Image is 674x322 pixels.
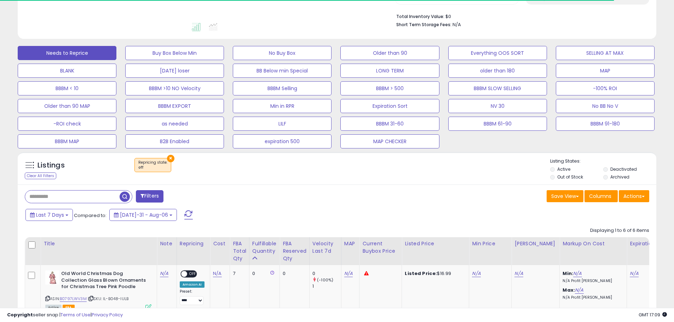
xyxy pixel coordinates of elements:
[340,117,439,131] button: BBBM 31-60
[344,270,353,277] a: N/A
[18,134,116,148] button: BBBM MAP
[18,64,116,78] button: BLANK
[550,158,656,165] p: Listing States:
[233,64,332,78] button: BB Below min Special
[557,174,583,180] label: Out of Stock
[448,81,547,95] button: BBBM SLOW SELLING
[18,117,116,131] button: -ROI check
[563,287,575,293] b: Max:
[472,240,508,247] div: Min Price
[573,270,582,277] a: N/A
[213,270,221,277] a: N/A
[25,172,56,179] div: Clear All Filters
[312,240,338,255] div: Velocity Last 7d
[557,166,570,172] label: Active
[590,227,649,234] div: Displaying 1 to 6 of 6 items
[472,270,480,277] a: N/A
[125,134,224,148] button: B2B Enabled
[125,117,224,131] button: as needed
[61,311,91,318] a: Terms of Use
[630,270,638,277] a: N/A
[252,240,277,255] div: Fulfillable Quantity
[38,160,65,170] h5: Listings
[233,134,332,148] button: expiration 500
[396,22,451,28] b: Short Term Storage Fees:
[340,99,439,113] button: Expiration Sort
[60,296,87,302] a: B0797LWV3M
[283,270,304,277] div: 0
[7,312,123,318] div: seller snap | |
[18,81,116,95] button: BBBM < 10
[283,240,306,262] div: FBA Reserved Qty
[448,117,547,131] button: BBBM 61-90
[453,21,461,28] span: N/A
[340,81,439,95] button: BBBM > 500
[167,155,174,162] button: ×
[125,99,224,113] button: BBBM EXPORT
[556,117,655,131] button: BBBM 91-180
[18,46,116,60] button: Needs to Reprice
[88,296,128,301] span: | SKU: IL-B048-IULB
[610,174,629,180] label: Archived
[405,270,463,277] div: $16.99
[639,311,667,318] span: 2025-08-14 17:09 GMT
[575,287,583,294] a: N/A
[589,193,611,200] span: Columns
[396,12,644,20] li: $0
[92,311,123,318] a: Privacy Policy
[312,283,341,289] div: 1
[362,240,399,255] div: Current Buybox Price
[547,190,583,202] button: Save View
[340,134,439,148] button: MAP CHECKER
[233,46,332,60] button: No Buy Box
[61,270,147,292] b: Old World Christmas Dog Collection Glass Blown Ornaments for Christmas Tree Pink Poodle
[563,240,624,247] div: Markup on Cost
[18,99,116,113] button: Older than 90 MAP
[312,270,341,277] div: 0
[25,209,73,221] button: Last 7 Days
[187,271,198,277] span: OFF
[563,295,621,300] p: N/A Profit [PERSON_NAME]
[233,117,332,131] button: LILF
[120,211,168,218] span: [DATE]-31 - Aug-06
[138,160,167,170] span: Repricing state :
[556,81,655,95] button: -100% ROI
[448,64,547,78] button: older than 180
[74,212,106,219] span: Compared to:
[317,277,333,283] small: (-100%)
[405,270,437,277] b: Listed Price:
[252,270,274,277] div: 0
[556,46,655,60] button: SELLING AT MAX
[233,270,244,277] div: 7
[213,240,227,247] div: Cost
[563,270,573,277] b: Min:
[448,46,547,60] button: Everything OOS SORT
[619,190,649,202] button: Actions
[514,270,523,277] a: N/A
[160,270,168,277] a: N/A
[563,279,621,283] p: N/A Profit [PERSON_NAME]
[7,311,33,318] strong: Copyright
[45,270,59,285] img: 41hTOOKkggL._SL40_.jpg
[340,64,439,78] button: LONG TERM
[180,281,204,288] div: Amazon AI
[405,240,466,247] div: Listed Price
[448,99,547,113] button: NV 30
[233,240,246,262] div: FBA Total Qty
[136,190,163,203] button: Filters
[36,211,64,218] span: Last 7 Days
[344,240,356,247] div: MAP
[560,237,627,265] th: The percentage added to the cost of goods (COGS) that forms the calculator for Min & Max prices.
[396,13,444,19] b: Total Inventory Value:
[160,240,174,247] div: Note
[340,46,439,60] button: Older than 90
[180,240,207,247] div: Repricing
[138,165,167,170] div: off
[109,209,177,221] button: [DATE]-31 - Aug-06
[44,240,154,247] div: Title
[584,190,618,202] button: Columns
[627,237,674,265] th: CSV column name: cust_attr_2_Expiration Date
[630,240,670,247] div: Expiration Date
[556,64,655,78] button: MAP
[125,46,224,60] button: Buy Box Below Min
